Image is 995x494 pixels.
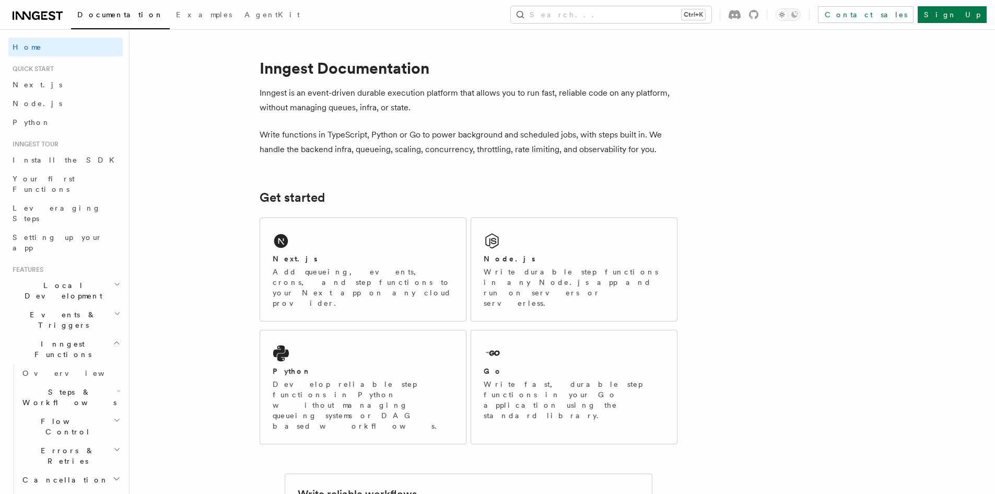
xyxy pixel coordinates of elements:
[8,335,123,364] button: Inngest Functions
[818,6,914,23] a: Contact sales
[8,199,123,228] a: Leveraging Steps
[260,330,466,444] a: PythonDevelop reliable step functions in Python without managing queueing systems or DAG based wo...
[8,276,123,305] button: Local Development
[8,113,123,132] a: Python
[511,6,711,23] button: Search...Ctrl+K
[13,175,75,193] span: Your first Functions
[273,366,311,376] h2: Python
[18,364,123,383] a: Overview
[484,267,664,308] p: Write durable step functions in any Node.js app and run on servers or serverless.
[260,86,677,115] p: Inngest is an event-driven durable execution platform that allows you to run fast, reliable code ...
[18,441,123,470] button: Errors & Retries
[18,412,123,441] button: Flow Control
[18,416,113,437] span: Flow Control
[8,94,123,113] a: Node.js
[8,151,123,169] a: Install the SDK
[18,387,116,408] span: Steps & Workflows
[484,379,664,421] p: Write fast, durable step functions in your Go application using the standard library.
[8,38,123,56] a: Home
[13,204,101,223] span: Leveraging Steps
[8,266,43,274] span: Features
[918,6,987,23] a: Sign Up
[238,3,306,28] a: AgentKit
[8,140,58,148] span: Inngest tour
[273,379,453,431] p: Develop reliable step functions in Python without managing queueing systems or DAG based workflows.
[484,254,535,264] h2: Node.js
[8,309,114,330] span: Events & Triggers
[484,366,502,376] h2: Go
[8,228,123,257] a: Setting up your app
[18,470,123,489] button: Cancellation
[170,3,238,28] a: Examples
[471,330,677,444] a: GoWrite fast, durable step functions in your Go application using the standard library.
[8,339,113,360] span: Inngest Functions
[13,118,51,127] span: Python
[13,233,102,252] span: Setting up your app
[8,305,123,335] button: Events & Triggers
[13,99,62,108] span: Node.js
[260,59,677,77] h1: Inngest Documentation
[260,190,325,205] a: Get started
[18,383,123,412] button: Steps & Workflows
[176,10,232,19] span: Examples
[13,156,121,164] span: Install the SDK
[22,369,130,377] span: Overview
[8,65,54,73] span: Quick start
[471,217,677,321] a: Node.jsWrite durable step functions in any Node.js app and run on servers or serverless.
[13,42,42,52] span: Home
[273,254,318,264] h2: Next.js
[776,8,801,21] button: Toggle dark mode
[13,81,62,89] span: Next.js
[8,75,123,94] a: Next.js
[18,475,109,485] span: Cancellation
[77,10,163,19] span: Documentation
[682,9,705,20] kbd: Ctrl+K
[8,280,114,301] span: Local Development
[273,267,453,308] p: Add queueing, events, crons, and step functions to your Next app on any cloud provider.
[8,169,123,199] a: Your first Functions
[244,10,300,19] span: AgentKit
[18,445,113,466] span: Errors & Retries
[260,217,466,321] a: Next.jsAdd queueing, events, crons, and step functions to your Next app on any cloud provider.
[71,3,170,29] a: Documentation
[260,128,677,157] p: Write functions in TypeScript, Python or Go to power background and scheduled jobs, with steps bu...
